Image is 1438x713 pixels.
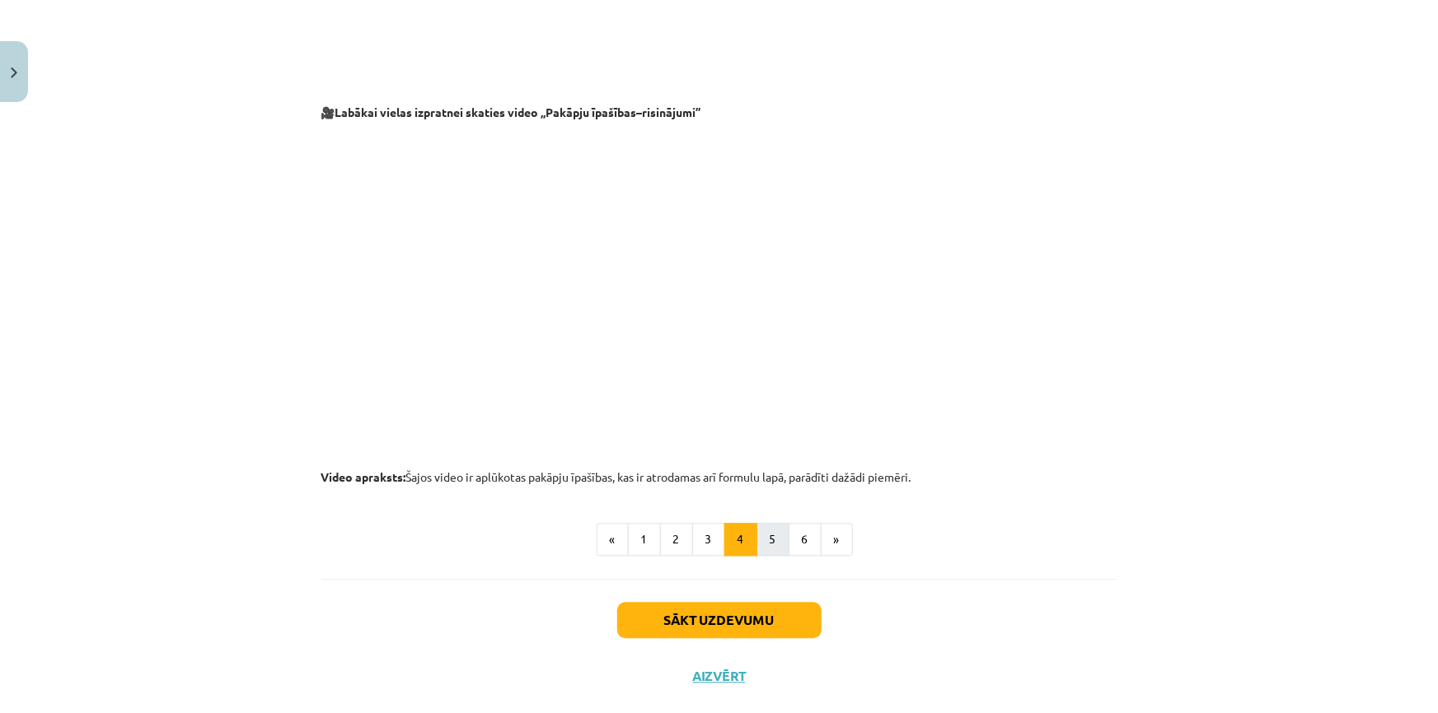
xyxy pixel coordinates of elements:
[321,469,406,484] b: Video apraksts:
[724,523,757,556] button: 4
[597,523,629,556] button: «
[688,668,751,684] button: Aizvērt
[321,104,1117,121] p: 🎥
[11,68,17,78] img: icon-close-lesson-0947bae3869378f0d4975bcd49f059093ad1ed9edebbc8119c70593378902aed.svg
[643,105,701,119] b: risinājumi”
[756,523,789,556] button: 5
[637,105,643,119] strong: –
[692,523,725,556] button: 3
[321,468,1117,486] p: Šajos video ir aplūkotas pakāpju īpašības, kas ir atrodamas arī formulu lapā, parādīti dažādi pie...
[789,523,822,556] button: 6
[335,105,637,119] b: Labākai vielas izpratnei skaties video „Pakāpju īpašības
[321,523,1117,556] nav: Page navigation example
[660,523,693,556] button: 2
[617,602,822,638] button: Sākt uzdevumu
[821,523,853,556] button: »
[628,523,661,556] button: 1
